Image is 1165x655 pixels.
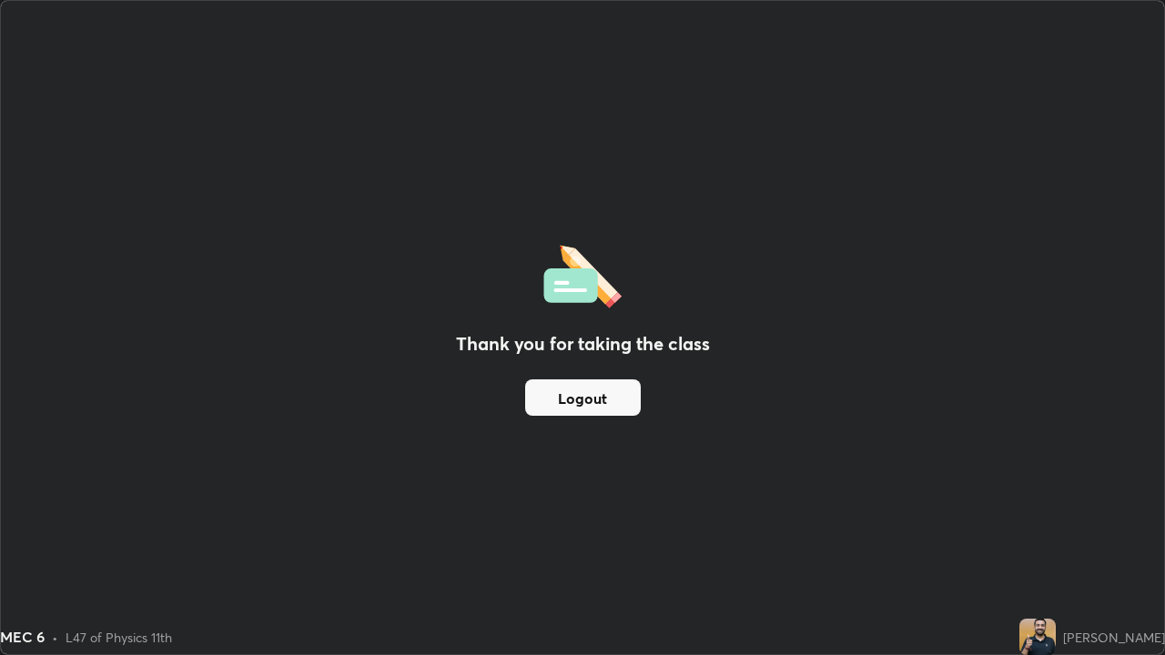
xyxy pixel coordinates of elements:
div: • [52,628,58,647]
h2: Thank you for taking the class [456,330,710,358]
img: ff9b44368b1746629104e40f292850d8.jpg [1019,619,1056,655]
div: [PERSON_NAME] [1063,628,1165,647]
button: Logout [525,379,641,416]
div: L47 of Physics 11th [66,628,172,647]
img: offlineFeedback.1438e8b3.svg [543,239,622,308]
